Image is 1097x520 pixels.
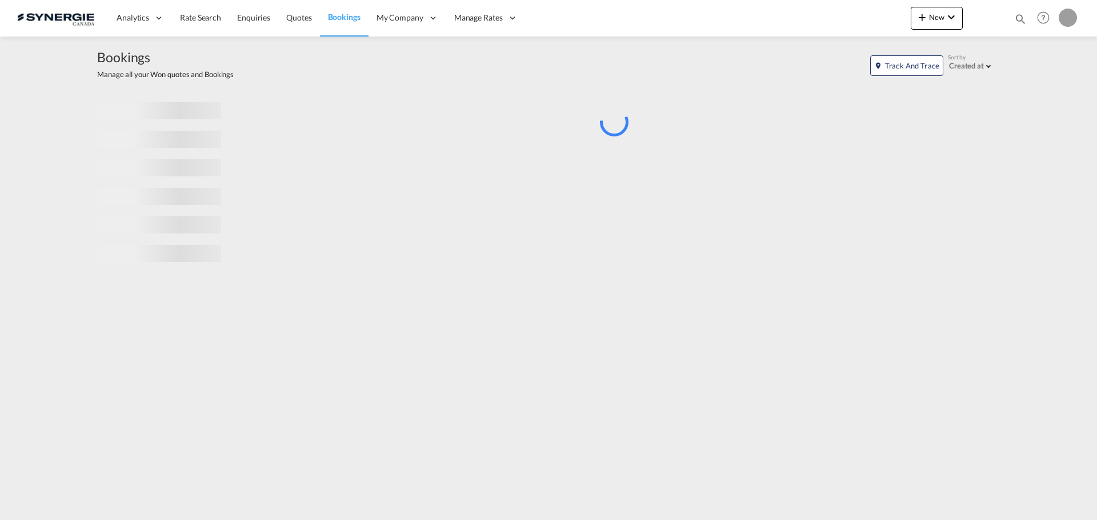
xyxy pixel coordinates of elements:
md-icon: icon-plus 400-fg [915,10,929,24]
div: Created at [949,61,984,70]
span: Sort by [948,53,966,61]
button: icon-plus 400-fgNewicon-chevron-down [911,7,963,30]
img: 1f56c880d42311ef80fc7dca854c8e59.png [17,5,94,31]
span: Manage Rates [454,12,503,23]
button: icon-map-markerTrack and Trace [870,55,943,76]
span: Manage all your Won quotes and Bookings [97,69,234,79]
span: Help [1034,8,1053,27]
span: Bookings [328,12,361,22]
span: Rate Search [180,13,221,22]
span: My Company [377,12,423,23]
span: New [915,13,958,22]
span: Bookings [97,48,234,66]
md-icon: icon-map-marker [874,62,882,70]
div: icon-magnify [1014,13,1027,30]
div: Help [1034,8,1059,29]
span: Enquiries [237,13,270,22]
md-icon: icon-chevron-down [944,10,958,24]
span: Quotes [286,13,311,22]
span: Analytics [117,12,149,23]
md-icon: icon-magnify [1014,13,1027,25]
